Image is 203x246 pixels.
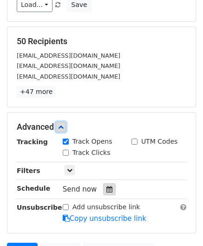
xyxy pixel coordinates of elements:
label: Track Opens [72,137,112,146]
strong: Tracking [17,138,48,146]
strong: Schedule [17,185,50,192]
label: Track Clicks [72,148,111,158]
small: [EMAIL_ADDRESS][DOMAIN_NAME] [17,52,120,59]
a: +47 more [17,86,56,98]
h5: 50 Recipients [17,36,186,47]
label: UTM Codes [141,137,177,146]
span: Send now [63,185,97,193]
label: Add unsubscribe link [72,202,140,212]
strong: Unsubscribe [17,204,62,211]
small: [EMAIL_ADDRESS][DOMAIN_NAME] [17,62,120,69]
h5: Advanced [17,122,186,132]
a: Copy unsubscribe link [63,214,146,223]
small: [EMAIL_ADDRESS][DOMAIN_NAME] [17,73,120,80]
strong: Filters [17,167,40,174]
iframe: Chat Widget [157,201,203,246]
